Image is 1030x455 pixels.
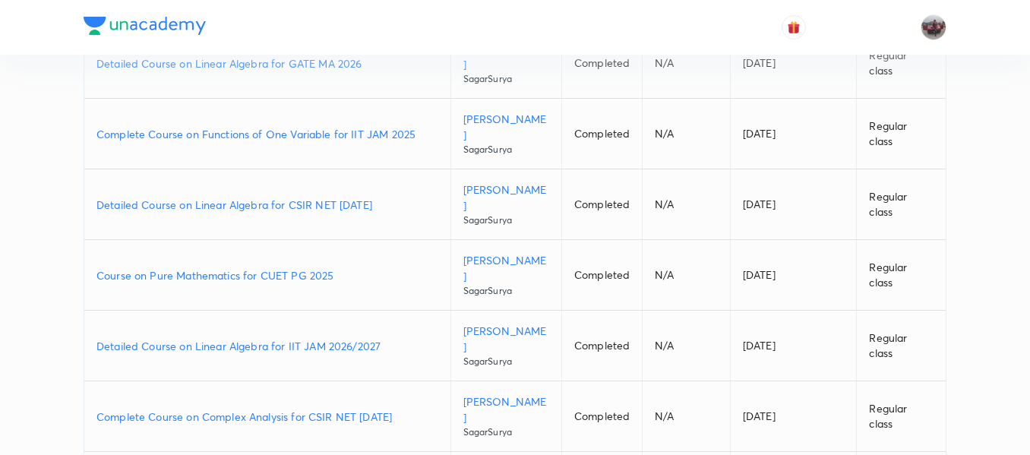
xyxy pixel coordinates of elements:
td: N/A [643,169,731,240]
img: amirhussain Hussain [921,14,946,40]
td: Completed [561,169,642,240]
a: Complete Course on Functions of One Variable for IIT JAM 2025 [96,126,438,142]
td: [DATE] [730,99,857,169]
p: [PERSON_NAME] [463,182,549,213]
a: Detailed Course on Linear Algebra for CSIR NET [DATE] [96,197,438,213]
td: [DATE] [730,311,857,381]
p: [PERSON_NAME] [463,111,549,143]
p: [PERSON_NAME] [463,323,549,355]
td: N/A [643,28,731,99]
a: Detailed Course on Linear Algebra for GATE MA 2026 [96,55,438,71]
a: [PERSON_NAME]SagarSurya [463,111,549,156]
td: Completed [561,240,642,311]
a: [PERSON_NAME]SagarSurya [463,40,549,86]
td: N/A [643,311,731,381]
p: SagarSurya [463,355,549,368]
a: Complete Course on Complex Analysis for CSIR NET [DATE] [96,409,438,425]
td: [DATE] [730,169,857,240]
a: Company Logo [84,17,206,39]
a: [PERSON_NAME]SagarSurya [463,252,549,298]
a: [PERSON_NAME]SagarSurya [463,323,549,368]
td: Regular class [857,240,946,311]
td: Regular class [857,381,946,452]
td: [DATE] [730,381,857,452]
td: Completed [561,28,642,99]
p: SagarSurya [463,425,549,439]
p: [PERSON_NAME] [463,40,549,72]
td: N/A [643,381,731,452]
p: SagarSurya [463,213,549,227]
p: [PERSON_NAME] [463,252,549,284]
img: Company Logo [84,17,206,35]
p: SagarSurya [463,72,549,86]
td: [DATE] [730,240,857,311]
p: SagarSurya [463,284,549,298]
td: [DATE] [730,28,857,99]
td: Regular class [857,169,946,240]
td: N/A [643,240,731,311]
p: SagarSurya [463,143,549,156]
a: Detailed Course on Linear Algebra for IIT JAM 2026/2027 [96,338,438,354]
p: [PERSON_NAME] [463,393,549,425]
a: [PERSON_NAME]SagarSurya [463,182,549,227]
td: Completed [561,311,642,381]
td: Regular class [857,28,946,99]
td: N/A [643,99,731,169]
button: avatar [782,15,806,39]
td: Completed [561,381,642,452]
td: Regular class [857,99,946,169]
td: Completed [561,99,642,169]
td: Regular class [857,311,946,381]
a: Course on Pure Mathematics for CUET PG 2025 [96,267,438,283]
img: avatar [787,21,801,34]
a: [PERSON_NAME]SagarSurya [463,393,549,439]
